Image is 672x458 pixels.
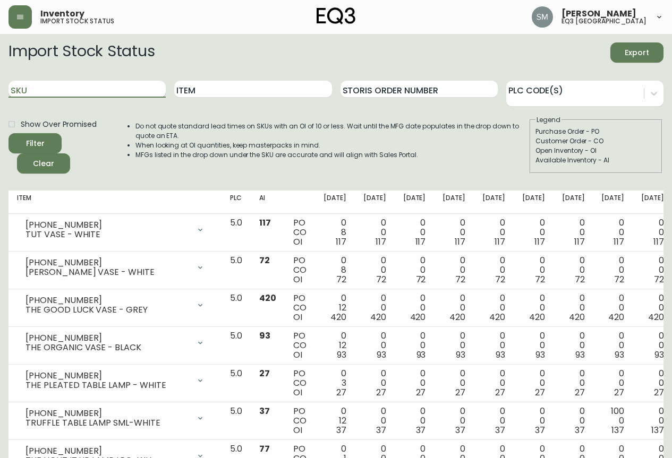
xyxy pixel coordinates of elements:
[222,402,251,440] td: 5.0
[482,293,505,322] div: 0 0
[641,293,664,322] div: 0 0
[222,214,251,252] td: 5.0
[614,386,624,399] span: 27
[416,273,426,286] span: 72
[495,236,505,248] span: 117
[330,311,346,323] span: 420
[336,424,346,436] span: 37
[474,191,514,214] th: [DATE]
[535,386,545,399] span: 27
[293,331,307,360] div: PO CO
[293,369,307,397] div: PO CO
[17,293,213,317] div: [PHONE_NUMBER]THE GOOD LUCK VASE - GREY
[495,386,505,399] span: 27
[17,369,213,392] div: [PHONE_NUMBER]THE PLEATED TABLE LAMP - WHITE
[17,256,213,279] div: [PHONE_NUMBER][PERSON_NAME] VASE - WHITE
[315,191,355,214] th: [DATE]
[293,386,302,399] span: OI
[259,443,270,455] span: 77
[17,153,70,174] button: Clear
[17,218,213,241] div: [PHONE_NUMBER]TUT VASE - WHITE
[535,155,657,165] div: Available Inventory - AI
[410,311,426,323] span: 420
[641,407,664,435] div: 0 0
[403,331,426,360] div: 0 0
[641,256,664,284] div: 0 0
[482,369,505,397] div: 0 0
[17,331,213,355] div: [PHONE_NUMBER]THE ORGANIC VASE - BLACK
[575,273,585,286] span: 72
[601,293,624,322] div: 0 0
[554,191,593,214] th: [DATE]
[608,311,624,323] span: 420
[376,273,386,286] span: 72
[337,349,346,361] span: 93
[25,258,190,267] div: [PHONE_NUMBER]
[615,349,624,361] span: 93
[317,7,356,24] img: logo
[443,331,465,360] div: 0 0
[482,218,505,247] div: 0 0
[376,386,386,399] span: 27
[443,218,465,247] div: 0 0
[324,331,346,360] div: 0 12
[259,292,276,304] span: 420
[443,256,465,284] div: 0 0
[529,311,545,323] span: 420
[416,386,426,399] span: 27
[25,296,190,305] div: [PHONE_NUMBER]
[443,407,465,435] div: 0 0
[416,424,426,436] span: 37
[641,331,664,360] div: 0 0
[324,369,346,397] div: 0 3
[611,424,624,436] span: 137
[535,424,545,436] span: 37
[569,311,585,323] span: 420
[562,293,585,322] div: 0 0
[593,191,633,214] th: [DATE]
[403,256,426,284] div: 0 0
[363,293,386,322] div: 0 0
[336,236,346,248] span: 117
[482,256,505,284] div: 0 0
[25,381,190,390] div: THE PLEATED TABLE LAMP - WHITE
[415,236,426,248] span: 117
[601,407,624,435] div: 100 0
[377,349,386,361] span: 93
[222,252,251,289] td: 5.0
[363,369,386,397] div: 0 0
[293,311,302,323] span: OI
[259,367,270,379] span: 27
[455,386,465,399] span: 27
[324,256,346,284] div: 0 8
[259,254,270,266] span: 72
[456,349,465,361] span: 93
[25,267,190,277] div: [PERSON_NAME] VASE - WHITE
[455,424,465,436] span: 37
[562,18,647,24] h5: eq3 [GEOGRAPHIC_DATA]
[614,273,624,286] span: 72
[522,218,545,247] div: 0 0
[482,331,505,360] div: 0 0
[395,191,435,214] th: [DATE]
[324,407,346,435] div: 0 12
[610,42,664,63] button: Export
[449,311,465,323] span: 420
[293,424,302,436] span: OI
[535,127,657,136] div: Purchase Order - PO
[403,218,426,247] div: 0 0
[614,236,624,248] span: 117
[363,256,386,284] div: 0 0
[8,133,62,153] button: Filter
[293,293,307,322] div: PO CO
[522,407,545,435] div: 0 0
[370,311,386,323] span: 420
[495,424,505,436] span: 37
[601,256,624,284] div: 0 0
[25,343,190,352] div: THE ORGANIC VASE - BLACK
[293,236,302,248] span: OI
[25,230,190,239] div: TUT VASE - WHITE
[259,330,270,342] span: 93
[522,293,545,322] div: 0 0
[21,119,97,130] span: Show Over Promised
